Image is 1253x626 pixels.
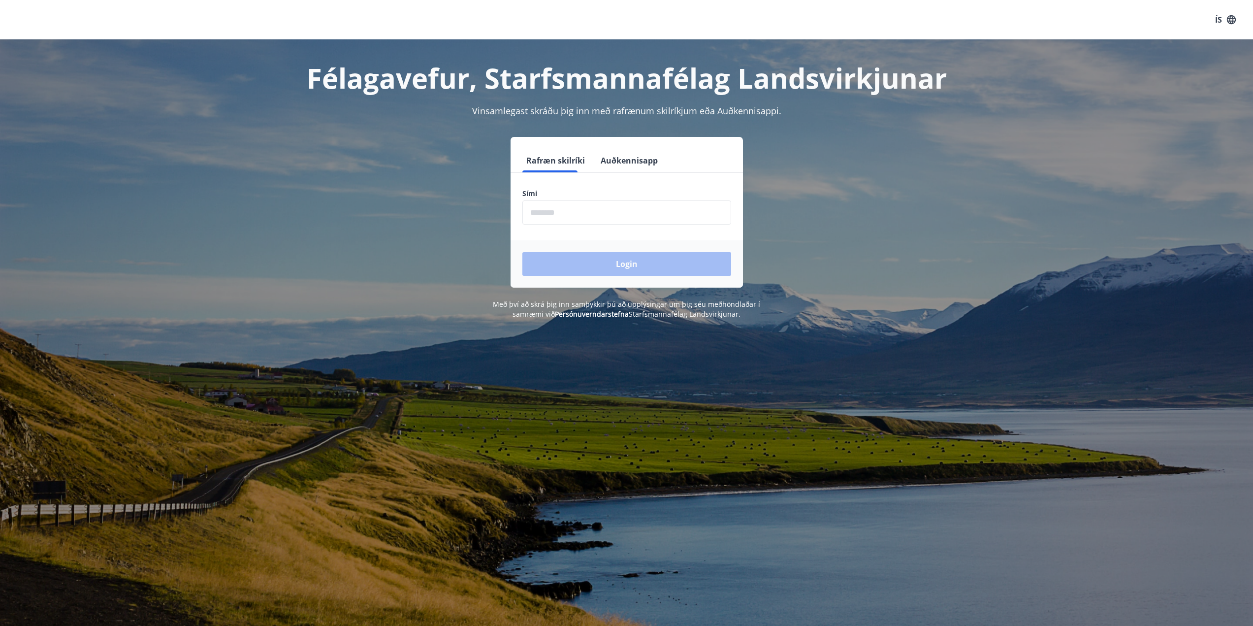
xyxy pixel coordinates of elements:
button: ÍS [1210,11,1241,29]
h1: Félagavefur, Starfsmannafélag Landsvirkjunar [284,59,969,97]
button: Rafræn skilríki [522,149,589,172]
span: Vinsamlegast skráðu þig inn með rafrænum skilríkjum eða Auðkennisappi. [472,105,781,117]
label: Sími [522,189,731,198]
button: Auðkennisapp [597,149,662,172]
a: Persónuverndarstefna [555,309,629,319]
span: Með því að skrá þig inn samþykkir þú að upplýsingar um þig séu meðhöndlaðar í samræmi við Starfsm... [493,299,760,319]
